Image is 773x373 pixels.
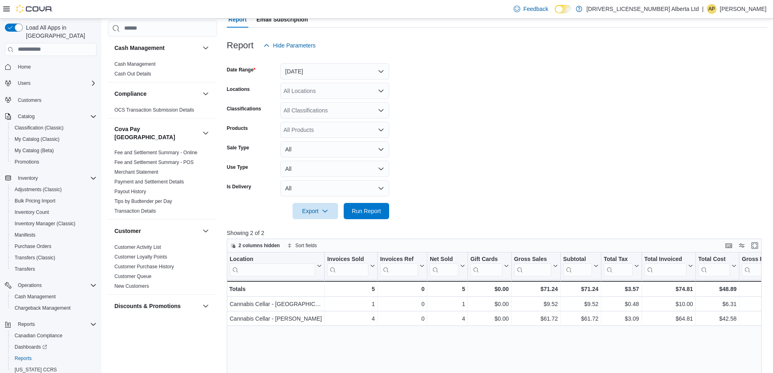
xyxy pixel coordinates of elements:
[604,284,639,294] div: $3.57
[8,122,100,134] button: Classification (Classic)
[114,198,172,204] a: Tips by Budtender per Day
[15,254,55,261] span: Transfers (Classic)
[555,5,572,13] input: Dark Mode
[114,44,165,52] h3: Cash Management
[15,367,57,373] span: [US_STATE] CCRS
[563,314,599,323] div: $61.72
[644,314,693,323] div: $64.81
[229,284,322,294] div: Totals
[114,244,161,250] a: Customer Activity List
[114,227,199,235] button: Customer
[114,179,184,185] a: Payment and Settlement Details
[227,144,249,151] label: Sale Type
[11,134,63,144] a: My Catalog (Classic)
[380,299,424,309] div: 0
[15,198,56,204] span: Bulk Pricing Import
[114,71,151,77] a: Cash Out Details
[15,332,62,339] span: Canadian Compliance
[227,41,254,50] h3: Report
[16,5,53,13] img: Cova
[378,88,384,94] button: Open list of options
[15,147,54,154] span: My Catalog (Beta)
[230,256,322,276] button: Location
[8,341,100,353] a: Dashboards
[2,111,100,122] button: Catalog
[380,314,424,323] div: 0
[260,37,319,54] button: Hide Parameters
[586,4,699,14] p: [DRIVERS_LICENSE_NUMBER] Alberta Ltd
[470,256,509,276] button: Gift Cards
[750,241,760,250] button: Enter fullscreen
[15,280,97,290] span: Operations
[378,127,384,133] button: Open list of options
[430,284,465,294] div: 5
[15,78,97,88] span: Users
[2,280,100,291] button: Operations
[11,146,57,155] a: My Catalog (Beta)
[563,284,599,294] div: $71.24
[201,226,211,236] button: Customer
[15,305,71,311] span: Chargeback Management
[8,229,100,241] button: Manifests
[8,252,100,263] button: Transfers (Classic)
[327,256,368,276] div: Invoices Sold
[644,299,693,309] div: $10.00
[11,230,39,240] a: Manifests
[327,256,368,263] div: Invoices Sold
[227,229,767,237] p: Showing 2 of 2
[15,112,97,121] span: Catalog
[114,125,199,141] button: Cova Pay [GEOGRAPHIC_DATA]
[23,24,97,40] span: Load All Apps in [GEOGRAPHIC_DATA]
[11,219,79,229] a: Inventory Manager (Classic)
[114,198,172,205] span: Tips by Budtender per Day
[563,256,592,276] div: Subtotal
[2,172,100,184] button: Inventory
[702,4,704,14] p: |
[15,173,41,183] button: Inventory
[15,112,38,121] button: Catalog
[708,4,715,14] span: AP
[644,256,687,276] div: Total Invoiced
[11,157,97,167] span: Promotions
[724,241,734,250] button: Keyboard shortcuts
[380,284,424,294] div: 0
[2,94,100,106] button: Customers
[227,106,261,112] label: Classifications
[737,241,747,250] button: Display options
[8,184,100,195] button: Adjustments (Classic)
[114,160,194,165] a: Fee and Settlement Summary - POS
[15,186,62,193] span: Adjustments (Classic)
[8,134,100,145] button: My Catalog (Classic)
[8,291,100,302] button: Cash Management
[8,241,100,252] button: Purchase Orders
[2,61,100,73] button: Home
[514,256,551,263] div: Gross Sales
[8,330,100,341] button: Canadian Compliance
[114,149,198,156] span: Fee and Settlement Summary - Online
[114,107,194,113] a: OCS Transaction Submission Details
[230,256,315,263] div: Location
[114,189,146,194] a: Payout History
[227,241,283,250] button: 2 columns hidden
[11,134,97,144] span: My Catalog (Classic)
[15,78,34,88] button: Users
[380,256,418,263] div: Invoices Ref
[108,242,217,294] div: Customer
[698,256,730,263] div: Total Cost
[327,284,375,294] div: 5
[11,123,67,133] a: Classification (Classic)
[514,284,558,294] div: $71.24
[15,173,97,183] span: Inventory
[11,253,58,263] a: Transfers (Classic)
[8,263,100,275] button: Transfers
[8,195,100,207] button: Bulk Pricing Import
[15,293,56,300] span: Cash Management
[2,319,100,330] button: Reports
[15,159,39,165] span: Promotions
[11,264,38,274] a: Transfers
[15,125,64,131] span: Classification (Classic)
[11,253,97,263] span: Transfers (Classic)
[18,175,38,181] span: Inventory
[430,256,465,276] button: Net Sold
